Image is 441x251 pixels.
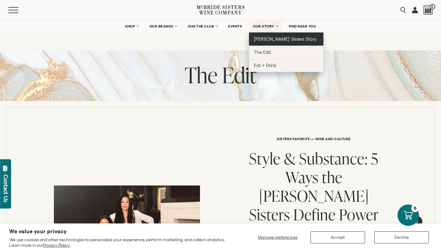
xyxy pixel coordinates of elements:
span: the [322,167,342,188]
a: OUR STORY [249,20,282,32]
span: Dressing [278,223,333,244]
span: Edit [222,60,257,90]
span: FIND NEAR YOU [289,24,316,28]
li: SISTERS FAVORITE — [277,137,315,141]
a: Privacy Policy. [43,243,70,248]
span: as [336,223,349,244]
button: Manage preferences [254,231,301,243]
span: 5 [371,148,379,169]
div: 0 [411,204,419,212]
p: We use cookies and other technologies to personalize your experience, perform marketing, and coll... [9,237,233,248]
span: Substance: [299,148,368,169]
a: JOIN THE CLUB [184,20,221,32]
span: Eat + Drink [254,63,277,68]
a: The Edit [249,46,323,59]
a: OUR BRANDS [145,20,181,32]
span: & [284,148,296,169]
span: 0 [430,4,435,9]
button: Decline [374,231,429,243]
span: EVENTS [228,24,242,28]
span: Power [339,204,379,225]
span: The [185,60,217,90]
span: Style [249,148,281,169]
span: OUR STORY [253,24,274,28]
a: SHOP [121,20,142,32]
h2: We value your privacy [9,229,233,234]
span: Define [293,204,336,225]
a: [PERSON_NAME] Sisters Story [249,32,323,46]
span: SHOP [125,24,135,28]
a: FIND NEAR YOU [285,20,320,32]
button: Mobile Menu Trigger [8,7,30,13]
span: JOIN THE CLUB [188,24,214,28]
span: [PERSON_NAME] [259,185,369,206]
span: Ways [285,167,318,188]
a: EVENTS [224,20,246,32]
li: WINE AND CULTURE [315,137,351,141]
span: [PERSON_NAME] Sisters Story [254,36,317,42]
span: The Edit [254,50,271,55]
span: OUR BRANDS [149,24,173,28]
button: Accept [311,231,365,243]
span: Sisters [249,204,290,225]
a: Eat + Drink [249,59,323,72]
div: Contact Us [3,174,9,202]
span: Manage preferences [258,235,297,240]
